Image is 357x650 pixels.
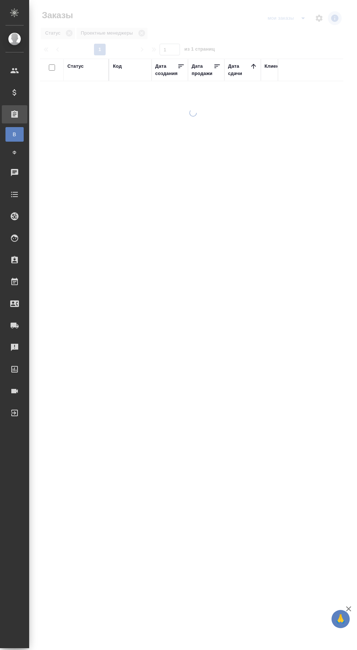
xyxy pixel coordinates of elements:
a: В [5,127,24,142]
span: В [9,131,20,138]
div: Клиент [264,63,281,70]
div: Дата сдачи [228,63,250,77]
a: Ф [5,145,24,160]
span: 🙏 [334,611,347,627]
div: Статус [67,63,84,70]
div: Дата продажи [192,63,213,77]
div: Дата создания [155,63,177,77]
button: 🙏 [331,610,350,628]
div: Код [113,63,122,70]
span: Ф [9,149,20,156]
